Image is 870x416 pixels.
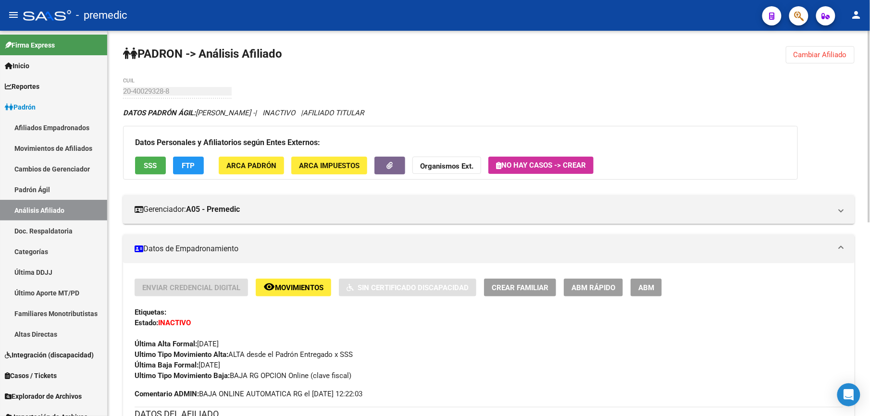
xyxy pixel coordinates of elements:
mat-expansion-panel-header: Gerenciador:A05 - Premedic [123,195,855,224]
span: Firma Express [5,40,55,50]
strong: Ultimo Tipo Movimiento Baja: [135,371,230,380]
strong: Etiquetas: [135,308,166,317]
span: AFILIADO TITULAR [303,109,364,117]
span: ALTA desde el Padrón Entregado x SSS [135,350,353,359]
strong: Organismos Ext. [420,162,473,171]
mat-panel-title: Datos de Empadronamiento [135,244,832,254]
strong: INACTIVO [158,318,191,327]
span: Movimientos [275,283,323,292]
span: ABM Rápido [572,283,615,292]
span: - premedic [76,5,127,26]
strong: Estado: [135,318,158,327]
span: ARCA Padrón [226,161,276,170]
span: [PERSON_NAME] - [123,109,255,117]
span: Explorador de Archivos [5,391,82,402]
strong: PADRON -> Análisis Afiliado [123,47,282,61]
button: Movimientos [256,279,331,296]
span: Casos / Tickets [5,370,57,381]
span: ARCA Impuestos [299,161,360,170]
button: Enviar Credencial Digital [135,279,248,296]
span: Integración (discapacidad) [5,350,94,360]
button: SSS [135,157,166,174]
span: BAJA RG OPCION Online (clave fiscal) [135,371,351,380]
button: ABM Rápido [564,279,623,296]
span: Reportes [5,81,39,92]
button: No hay casos -> Crear [488,157,594,174]
span: Cambiar Afiliado [794,50,847,59]
strong: A05 - Premedic [186,204,240,215]
mat-icon: remove_red_eye [263,281,275,293]
span: Inicio [5,61,29,71]
strong: Última Alta Formal: [135,340,197,348]
button: FTP [173,157,204,174]
h3: Datos Personales y Afiliatorios según Entes Externos: [135,136,786,149]
span: BAJA ONLINE AUTOMATICA RG el [DATE] 12:22:03 [135,389,362,399]
span: Sin Certificado Discapacidad [358,283,469,292]
span: [DATE] [135,340,219,348]
button: ARCA Padrón [219,157,284,174]
strong: Ultimo Tipo Movimiento Alta: [135,350,228,359]
button: Cambiar Afiliado [786,46,855,63]
span: No hay casos -> Crear [496,161,586,170]
mat-icon: person [851,9,862,21]
span: Padrón [5,102,36,112]
button: ABM [631,279,662,296]
strong: Comentario ADMIN: [135,390,199,398]
button: Sin Certificado Discapacidad [339,279,476,296]
i: | INACTIVO | [123,109,364,117]
span: [DATE] [135,361,220,369]
button: ARCA Impuestos [291,157,367,174]
span: ABM [638,283,654,292]
span: SSS [144,161,157,170]
mat-icon: menu [8,9,19,21]
mat-panel-title: Gerenciador: [135,204,832,215]
span: FTP [182,161,195,170]
strong: DATOS PADRÓN ÁGIL: [123,109,196,117]
span: Crear Familiar [492,283,548,292]
button: Organismos Ext. [412,157,481,174]
strong: Última Baja Formal: [135,361,199,369]
button: Crear Familiar [484,279,556,296]
mat-expansion-panel-header: Datos de Empadronamiento [123,234,855,263]
span: Enviar Credencial Digital [142,283,240,292]
div: Open Intercom Messenger [837,383,860,406]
